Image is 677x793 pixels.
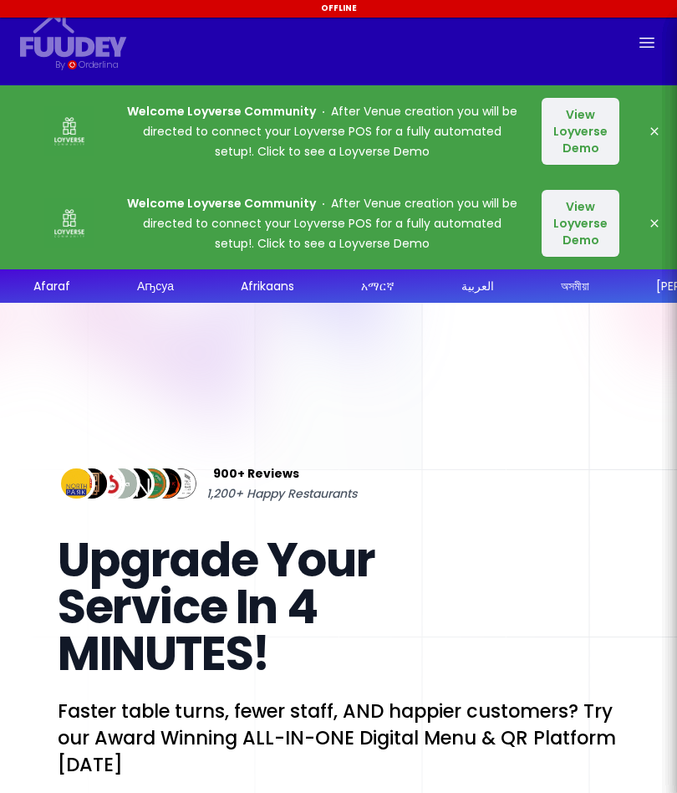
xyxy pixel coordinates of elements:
div: Orderlina [79,58,118,72]
img: Review Img [133,465,171,503]
div: By [55,58,64,72]
img: Review Img [58,465,95,503]
div: Аҧсуа [137,278,174,295]
button: View Loyverse Demo [542,98,619,165]
div: Afrikaans [241,278,294,295]
img: Review Img [88,465,125,503]
p: Faster table turns, fewer staff, AND happier customers? Try our Award Winning ALL-IN-ONE Digital ... [58,698,619,778]
img: Review Img [148,465,186,503]
p: After Venue creation you will be directed to connect your Loyverse POS for a fully automated setu... [127,101,517,161]
button: View Loyverse Demo [542,190,619,257]
img: Review Img [118,465,155,503]
img: Review Img [73,465,110,503]
span: Upgrade Your Service In 4 MINUTES! [58,527,374,687]
img: Review Img [162,465,200,503]
strong: Welcome Loyverse Community [127,103,316,120]
div: العربية [461,278,494,295]
div: አማርኛ [361,278,394,295]
strong: Welcome Loyverse Community [127,195,316,212]
div: Offline [3,3,674,14]
svg: {/* Added fill="currentColor" here */} {/* This rectangle defines the background. Its explicit fi... [20,13,127,58]
div: Afaraf [33,278,70,295]
span: 1,200+ Happy Restaurants [206,483,357,504]
img: Review Img [103,465,140,503]
span: 900+ Reviews [213,463,299,483]
p: After Venue creation you will be directed to connect your Loyverse POS for a fully automated setu... [127,193,517,253]
div: অসমীয়া [561,278,589,295]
